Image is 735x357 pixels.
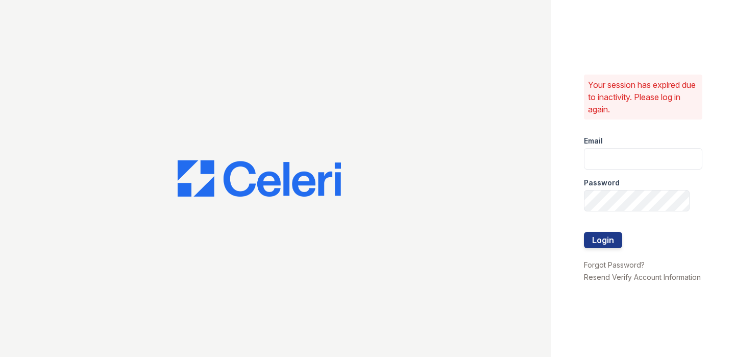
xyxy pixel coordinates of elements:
img: CE_Logo_Blue-a8612792a0a2168367f1c8372b55b34899dd931a85d93a1a3d3e32e68fde9ad4.png [178,160,341,197]
p: Your session has expired due to inactivity. Please log in again. [588,79,698,115]
button: Login [584,232,622,248]
label: Password [584,178,620,188]
a: Forgot Password? [584,260,645,269]
label: Email [584,136,603,146]
a: Resend Verify Account Information [584,273,701,281]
